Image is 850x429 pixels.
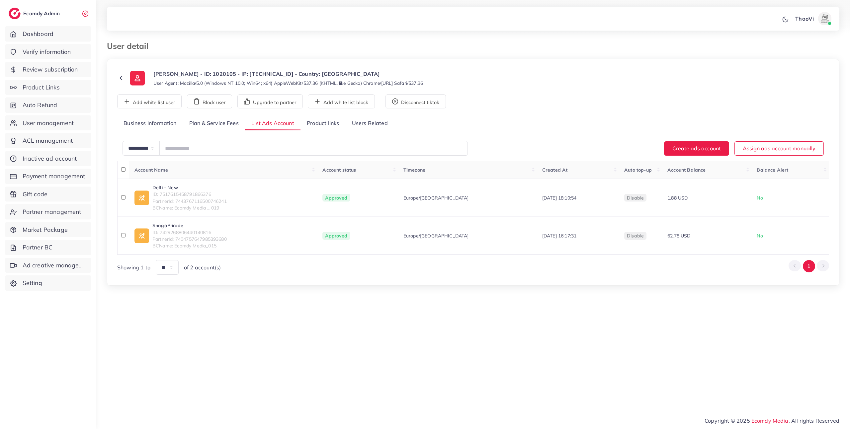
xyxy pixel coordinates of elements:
span: Europe/[GEOGRAPHIC_DATA] [403,232,469,239]
a: Business Information [117,116,183,131]
button: Create ads account [664,141,729,156]
span: , All rights Reserved [789,417,839,425]
span: PartnerId: 7443767116500746241 [152,198,227,205]
span: Product Links [23,83,60,92]
span: disable [627,233,644,239]
span: Approved [322,232,350,240]
small: User Agent: Mozilla/5.0 (Windows NT 10.0; Win64; x64) AppleWebKit/537.36 (KHTML, like Gecko) Chro... [153,80,423,86]
a: Partner BC [5,240,91,255]
span: Setting [23,279,42,287]
a: Dashboard [5,26,91,42]
a: Partner management [5,204,91,219]
span: BCName: Ecomdy Media_015 [152,242,227,249]
span: No [757,233,763,239]
a: Auto Refund [5,97,91,113]
button: Add white list user [117,94,182,108]
span: ID: 7429268806440140816 [152,229,227,236]
a: SnagaPrirode [152,222,227,229]
span: Showing 1 to [117,264,150,271]
h2: Ecomdy Admin [23,10,61,17]
a: List Ads Account [245,116,300,131]
span: Ad creative management [23,261,86,270]
h3: User detail [107,41,154,51]
span: Gift code [23,190,47,199]
span: Timezone [403,167,425,173]
img: ic-ad-info.7fc67b75.svg [134,191,149,205]
button: Add white list block [308,94,375,108]
span: User management [23,119,74,127]
span: Partner BC [23,243,53,252]
span: Dashboard [23,30,53,38]
button: Upgrade to partner [237,94,303,108]
span: Partner management [23,208,81,216]
span: Balance Alert [757,167,788,173]
a: ACL management [5,133,91,148]
a: Delfi - New [152,184,227,191]
span: Europe/[GEOGRAPHIC_DATA] [403,195,469,201]
p: [PERSON_NAME] - ID: 1020105 - IP: [TECHNICAL_ID] - Country: [GEOGRAPHIC_DATA] [153,70,423,78]
a: ThaoViavatar [792,12,834,25]
span: Auto Refund [23,101,57,109]
img: avatar [818,12,831,25]
a: Setting [5,275,91,291]
span: 62.78 USD [667,233,690,239]
a: Plan & Service Fees [183,116,245,131]
span: Verify information [23,48,71,56]
span: Market Package [23,225,68,234]
a: Payment management [5,169,91,184]
a: User management [5,115,91,131]
span: PartnerId: 7404757647985393680 [152,236,227,242]
span: Copyright © 2025 [705,417,839,425]
a: Product Links [5,80,91,95]
a: Product links [300,116,345,131]
a: Inactive ad account [5,151,91,166]
button: Assign ads account manually [734,141,824,156]
ul: Pagination [789,260,829,272]
button: Go to page 1 [803,260,815,272]
span: of 2 account(s) [184,264,221,271]
span: Approved [322,194,350,202]
img: logo [9,8,21,19]
span: [DATE] 18:10:54 [542,195,576,201]
a: Verify information [5,44,91,60]
img: ic-user-info.36bf1079.svg [130,71,145,85]
span: Account Name [134,167,168,173]
span: BCName: Ecomdy Media _ 019 [152,205,227,211]
span: Review subscription [23,65,78,74]
button: Block user [187,94,232,108]
span: Auto top-up [624,167,652,173]
span: Account Balance [667,167,706,173]
span: Account status [322,167,356,173]
a: logoEcomdy Admin [9,8,61,19]
span: 1.88 USD [667,195,688,201]
span: disable [627,195,644,201]
a: Ad creative management [5,258,91,273]
span: Created At [542,167,568,173]
span: ID: 7517615458791866376 [152,191,227,198]
a: Users Related [345,116,394,131]
span: Inactive ad account [23,154,77,163]
span: ACL management [23,136,73,145]
span: No [757,195,763,201]
a: Ecomdy Media [751,417,789,424]
a: Gift code [5,187,91,202]
button: Disconnect tiktok [385,94,446,108]
img: ic-ad-info.7fc67b75.svg [134,228,149,243]
p: ThaoVi [795,15,814,23]
span: Payment management [23,172,85,181]
a: Review subscription [5,62,91,77]
a: Market Package [5,222,91,237]
span: [DATE] 16:17:31 [542,233,576,239]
